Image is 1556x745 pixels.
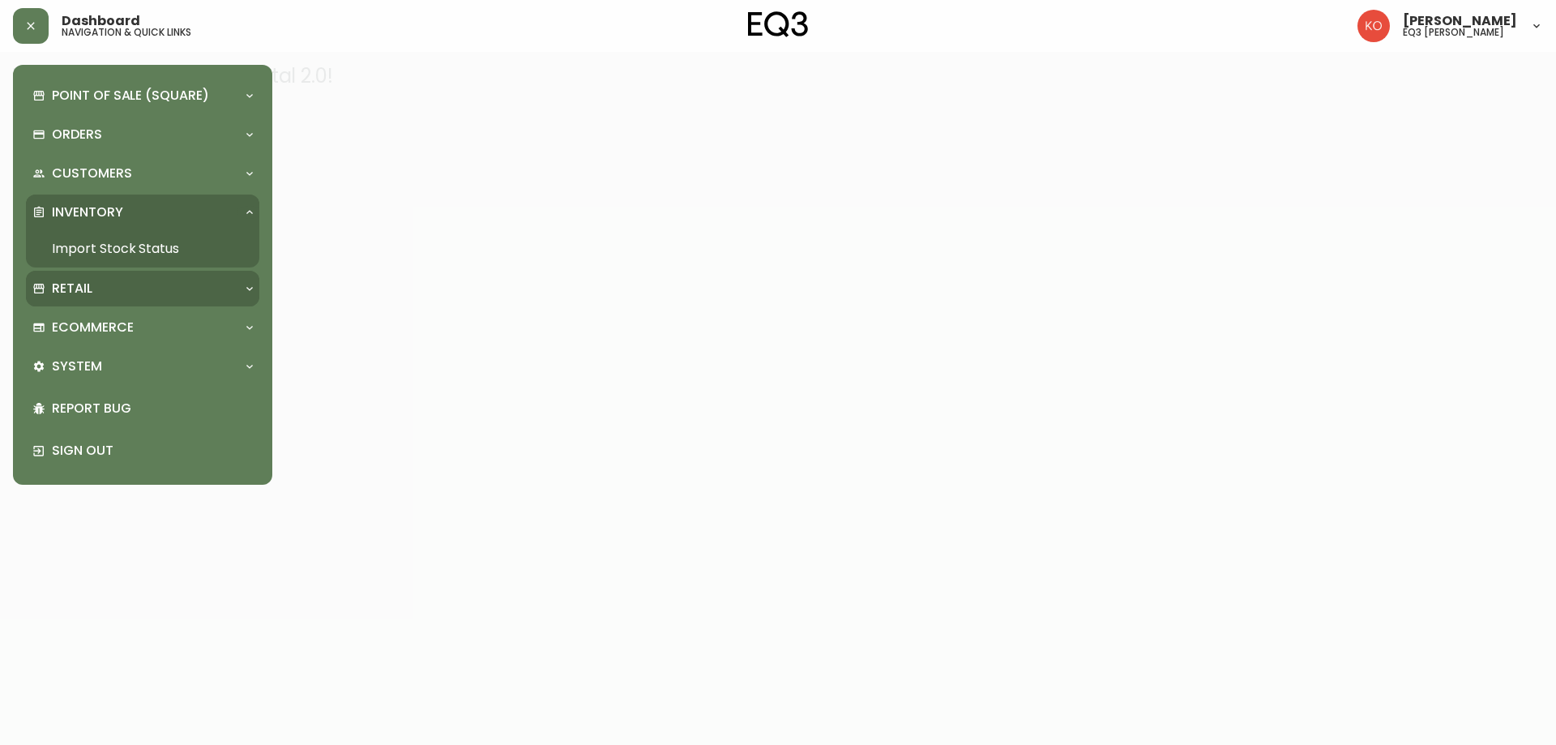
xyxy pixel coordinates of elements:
[52,319,134,336] p: Ecommerce
[26,430,259,472] div: Sign Out
[52,400,253,417] p: Report Bug
[26,117,259,152] div: Orders
[1403,28,1504,37] h5: eq3 [PERSON_NAME]
[62,15,140,28] span: Dashboard
[26,230,259,268] a: Import Stock Status
[52,280,92,298] p: Retail
[1403,15,1517,28] span: [PERSON_NAME]
[1357,10,1390,42] img: 9beb5e5239b23ed26e0d832b1b8f6f2a
[26,387,259,430] div: Report Bug
[748,11,808,37] img: logo
[52,165,132,182] p: Customers
[26,78,259,113] div: Point of Sale (Square)
[52,358,102,375] p: System
[26,271,259,306] div: Retail
[26,156,259,191] div: Customers
[26,349,259,384] div: System
[52,126,102,143] p: Orders
[62,28,191,37] h5: navigation & quick links
[26,195,259,230] div: Inventory
[52,203,123,221] p: Inventory
[52,442,253,460] p: Sign Out
[52,87,209,105] p: Point of Sale (Square)
[26,310,259,345] div: Ecommerce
